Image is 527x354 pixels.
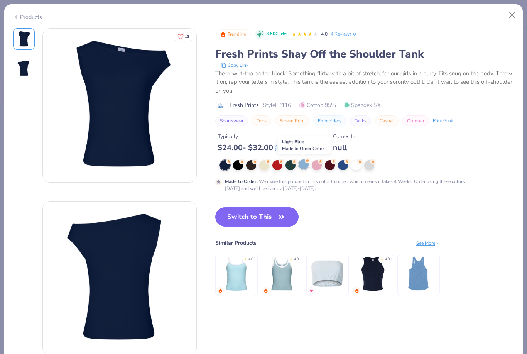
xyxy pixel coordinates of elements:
button: Like [174,31,193,42]
div: Light Blue [278,136,331,154]
img: trending.gif [263,288,268,293]
button: Casual [375,115,399,126]
button: Screen Print [275,115,309,126]
span: 13 [185,35,189,39]
img: Fresh Prints Sunset Blvd Ribbed Scoop Tank Top [263,255,300,292]
div: The new it-top on the block! Something flirty with a bit of stretch, for our girls in a hurry. Fi... [215,69,514,95]
img: MostFav.gif [309,288,314,293]
span: 4.0 [321,31,328,37]
div: $ 24.00 - $ 32.00 [218,143,281,152]
div: Fresh Prints Shay Off the Shoulder Tank [215,47,514,61]
span: Fresh Prints [230,101,259,109]
div: null [333,143,355,152]
div: Print Guide [433,118,454,124]
img: trending.gif [355,288,359,293]
button: Close [505,8,520,22]
button: Tanks [350,115,371,126]
strong: Made to Order : [225,178,258,185]
span: Spandex 5% [344,101,382,109]
button: Tops [252,115,271,126]
div: Typically [218,132,281,141]
button: Outdoor [402,115,429,126]
img: Back [15,59,33,78]
button: copy to clipboard [218,61,251,69]
img: Front [15,30,33,48]
button: Switch to This [215,207,299,227]
button: Sportswear [215,115,248,126]
img: trending.gif [218,288,223,293]
div: 4.8 [385,257,390,262]
img: Front [43,29,196,182]
div: We make this product in this color to order, which means it takes 4 Weeks. Order using these colo... [225,178,478,192]
a: 4 Reviews [331,30,357,37]
img: Los Angeles Apparel Tri Blend Racerback Tank 3.7oz [400,255,437,292]
img: Bella + Canvas Ladies' Micro Ribbed Racerback Tank [355,255,391,292]
div: Products [13,13,42,21]
div: ★ [244,257,247,260]
span: Cotton 95% [299,101,336,109]
div: ★ [289,257,292,260]
div: ★ [380,257,383,260]
div: 4.8 [248,257,253,262]
span: Style FP116 [263,101,291,109]
span: Trending [228,32,247,36]
span: Made to Order Color [282,146,324,152]
img: Trending sort [220,31,226,37]
img: brand logo [215,103,226,109]
div: 4.0 Stars [292,28,318,41]
img: Fresh Prints Terry Bandeau [309,255,346,292]
div: Comes In [333,132,355,141]
div: See More [416,240,440,247]
button: Embroidery [313,115,346,126]
button: Badge Button [216,29,251,39]
img: Fresh Prints Cali Camisole Top [218,255,255,292]
div: 4.8 [294,257,299,262]
span: 3.5K Clicks [266,31,287,37]
div: Similar Products [215,239,257,247]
